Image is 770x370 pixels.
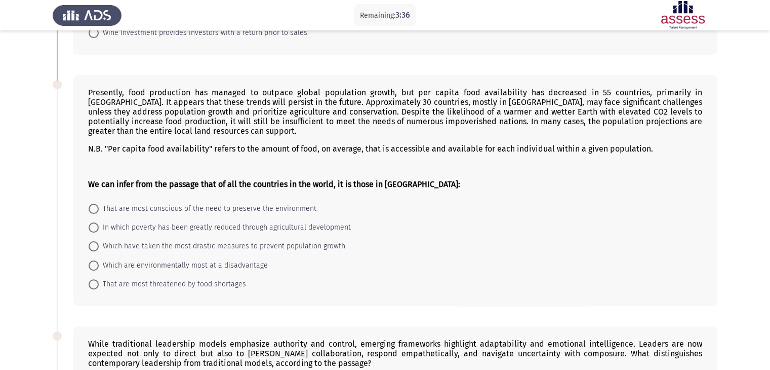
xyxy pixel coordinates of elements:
[99,260,268,272] span: Which are environmentally most at a disadvantage
[88,144,702,154] p: N.B. "Per capita food availability" refers to the amount of food, on average, that is accessible ...
[99,27,309,39] span: Wine Investment provides investors with a return prior to sales.
[88,179,460,189] b: We can infer from the passage that of all the countries in the world, it is those in [GEOGRAPHIC_...
[88,88,702,189] div: Presently, food production has managed to outpace global population growth, but per capita food a...
[99,221,351,234] span: In which poverty has been greatly reduced through agricultural development
[99,278,246,290] span: That are most threatened by food shortages
[649,1,717,29] img: Assessment logo of ASSESS English Language Assessment (3 Module) (Ad - IB)
[99,203,316,215] span: That are most conscious of the need to preserve the environment
[99,240,345,252] span: Which have taken the most drastic measures to prevent population growth
[53,1,121,29] img: Assess Talent Management logo
[88,339,702,368] div: While traditional leadership models emphasize authority and control, emerging frameworks highligh...
[360,9,410,22] p: Remaining:
[395,10,410,20] span: 3:36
